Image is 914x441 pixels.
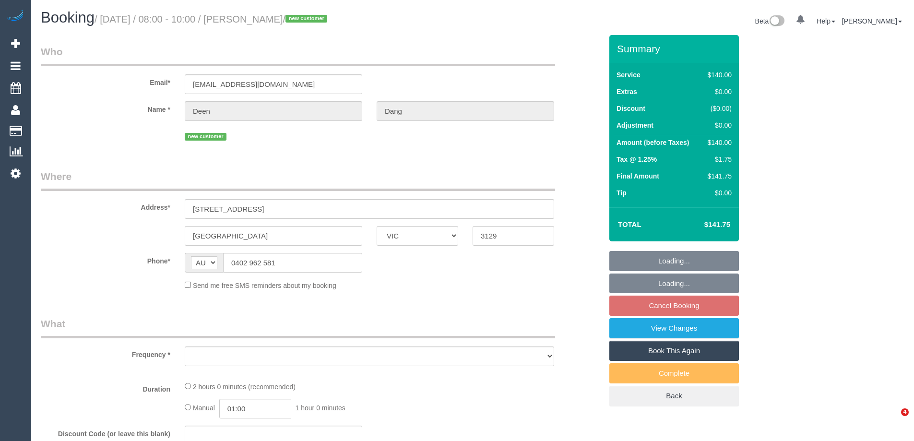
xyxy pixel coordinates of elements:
iframe: Intercom live chat [881,408,904,431]
label: Phone* [34,253,178,266]
label: Tip [617,188,627,198]
label: Final Amount [617,171,659,181]
label: Discount [617,104,645,113]
span: Send me free SMS reminders about my booking [193,282,336,289]
div: $0.00 [704,188,732,198]
span: / [283,14,331,24]
label: Tax @ 1.25% [617,155,657,164]
input: Email* [185,74,362,94]
img: New interface [769,15,784,28]
label: Address* [34,199,178,212]
div: ($0.00) [704,104,732,113]
span: 2 hours 0 minutes (recommended) [193,383,296,391]
span: 4 [901,408,909,416]
label: Adjustment [617,120,653,130]
input: Post Code* [473,226,554,246]
legend: Where [41,169,555,191]
div: $1.75 [704,155,732,164]
div: $140.00 [704,70,732,80]
input: First Name* [185,101,362,121]
label: Name * [34,101,178,114]
span: new customer [185,133,226,141]
label: Service [617,70,641,80]
div: $140.00 [704,138,732,147]
strong: Total [618,220,641,228]
a: Beta [755,17,785,25]
legend: What [41,317,555,338]
label: Discount Code (or leave this blank) [34,426,178,439]
label: Amount (before Taxes) [617,138,689,147]
div: $141.75 [704,171,732,181]
span: Booking [41,9,95,26]
label: Frequency * [34,346,178,359]
label: Duration [34,381,178,394]
h4: $141.75 [676,221,730,229]
input: Last Name* [377,101,554,121]
h3: Summary [617,43,734,54]
a: View Changes [609,318,739,338]
div: $0.00 [704,87,732,96]
input: Phone* [223,253,362,273]
span: 1 hour 0 minutes [296,404,345,412]
legend: Who [41,45,555,66]
a: Help [817,17,835,25]
label: Extras [617,87,637,96]
a: Back [609,386,739,406]
a: [PERSON_NAME] [842,17,902,25]
small: / [DATE] / 08:00 - 10:00 / [PERSON_NAME] [95,14,330,24]
img: Automaid Logo [6,10,25,23]
div: $0.00 [704,120,732,130]
label: Email* [34,74,178,87]
span: Manual [193,404,215,412]
a: Book This Again [609,341,739,361]
input: Suburb* [185,226,362,246]
span: new customer [285,15,327,23]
